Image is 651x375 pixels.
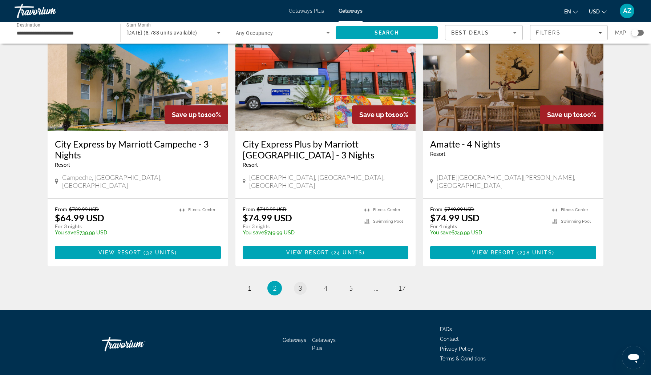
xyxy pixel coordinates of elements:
span: 5 [349,284,353,292]
span: [DATE][GEOGRAPHIC_DATA][PERSON_NAME], [GEOGRAPHIC_DATA] [437,173,596,189]
span: $749.99 USD [444,206,474,212]
span: You save [430,230,452,235]
button: Filters [530,25,608,40]
button: View Resort(32 units) [55,246,221,259]
span: Swimming Pool [561,219,591,224]
a: Contact [440,336,459,342]
span: Fitness Center [188,207,215,212]
p: $749.99 USD [430,230,545,235]
div: 100% [165,105,228,124]
a: City Express by Marriott Campeche - 3 Nights [55,138,221,160]
button: Change currency [589,6,607,17]
span: 4 [324,284,327,292]
p: $739.99 USD [55,230,172,235]
span: Campeche, [GEOGRAPHIC_DATA], [GEOGRAPHIC_DATA] [62,173,221,189]
div: 100% [352,105,416,124]
span: From [243,206,255,212]
span: Resort [55,162,70,168]
input: Select destination [17,29,111,37]
div: 100% [540,105,603,124]
a: Travorium [15,1,87,20]
span: $749.99 USD [257,206,287,212]
img: Amatte - 4 Nights [423,15,603,131]
span: Resort [430,151,445,157]
span: Fitness Center [373,207,400,212]
mat-select: Sort by [451,28,517,37]
span: Save up to [172,111,205,118]
p: For 4 nights [430,223,545,230]
span: View Resort [286,250,329,255]
button: User Menu [618,3,636,19]
span: Fitness Center [561,207,588,212]
span: 24 units [333,250,363,255]
span: Map [615,28,626,38]
span: Save up to [359,111,392,118]
span: Filters [536,30,561,36]
span: View Resort [98,250,141,255]
a: FAQs [440,326,452,332]
p: For 3 nights [243,223,357,230]
a: Getaways [339,8,363,14]
button: View Resort(24 units) [243,246,409,259]
a: Terms & Conditions [440,356,486,362]
p: $74.99 USD [430,212,480,223]
button: View Resort(238 units) [430,246,596,259]
span: USD [589,9,600,15]
button: Search [336,26,438,39]
img: City Express Plus by Marriott Puerto Vallarta - 3 Nights [235,15,416,131]
span: ( ) [515,250,554,255]
span: You save [243,230,264,235]
span: Search [375,30,399,36]
span: 17 [398,284,405,292]
a: Getaways Plus [289,8,324,14]
span: Best Deals [451,30,489,36]
a: Getaways Plus [312,337,336,351]
span: 238 units [519,250,552,255]
span: Destination [17,22,40,27]
span: Any Occupancy [236,30,273,36]
span: $739.99 USD [69,206,99,212]
p: $64.99 USD [55,212,104,223]
span: 32 units [146,250,175,255]
span: [GEOGRAPHIC_DATA], [GEOGRAPHIC_DATA], [GEOGRAPHIC_DATA] [249,173,409,189]
a: Go Home [102,333,175,355]
button: Change language [564,6,578,17]
iframe: Button to launch messaging window [622,346,645,369]
span: From [430,206,442,212]
a: Privacy Policy [440,346,473,352]
span: AZ [623,7,631,15]
span: View Resort [472,250,515,255]
span: Save up to [547,111,580,118]
span: [DATE] (8,788 units available) [126,30,197,36]
span: 3 [298,284,302,292]
span: You save [55,230,76,235]
nav: Pagination [48,281,603,295]
span: Resort [243,162,258,168]
p: $749.99 USD [243,230,357,235]
a: Amatte - 4 Nights [430,138,596,149]
span: 1 [247,284,251,292]
span: Start Month [126,23,151,28]
a: City Express Plus by Marriott [GEOGRAPHIC_DATA] - 3 Nights [243,138,409,160]
span: ... [374,284,379,292]
span: ( ) [329,250,365,255]
p: For 3 nights [55,223,172,230]
a: Getaways [283,337,306,343]
img: City Express by Marriott Campeche - 3 Nights [48,15,228,131]
span: Swimming Pool [373,219,403,224]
